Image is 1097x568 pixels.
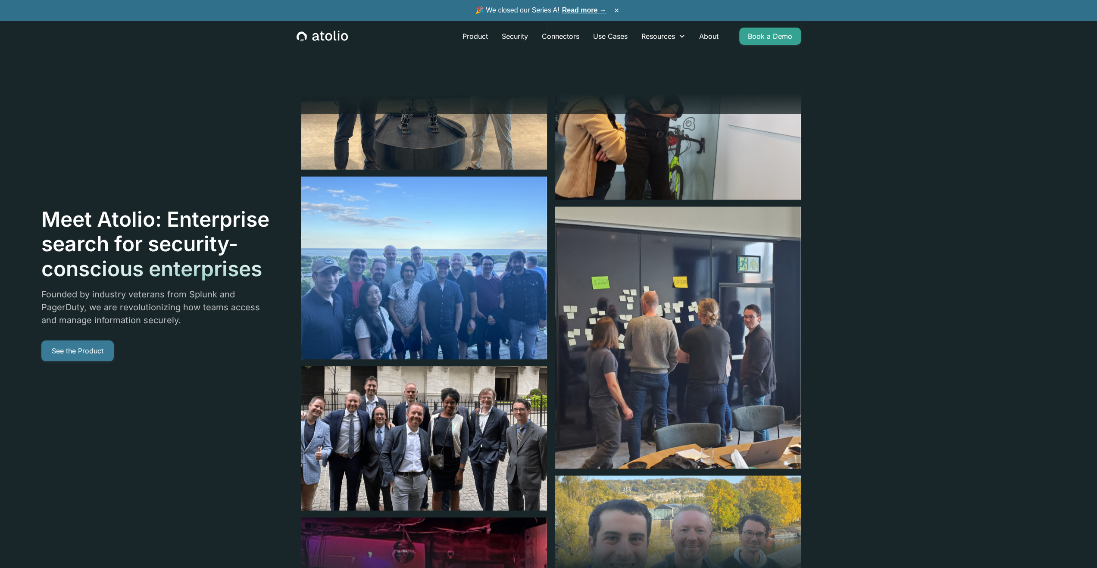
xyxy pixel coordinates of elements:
div: Resources [634,28,692,45]
a: Use Cases [586,28,634,45]
img: image [301,366,547,511]
div: Resources [641,31,675,41]
a: About [692,28,725,45]
span: 🎉 We closed our Series A! [475,5,606,16]
a: Connectors [535,28,586,45]
img: image [301,177,547,359]
a: home [297,31,348,42]
h1: Meet Atolio: Enterprise search for security-conscious enterprises [41,207,271,281]
a: Security [495,28,535,45]
img: image [555,207,801,468]
a: Product [456,28,495,45]
a: Read more → [562,6,606,14]
a: Book a Demo [739,28,801,45]
p: Founded by industry veterans from Splunk and PagerDuty, we are revolutionizing how teams access a... [41,288,271,327]
a: See the Product [41,340,114,361]
button: × [612,6,622,15]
